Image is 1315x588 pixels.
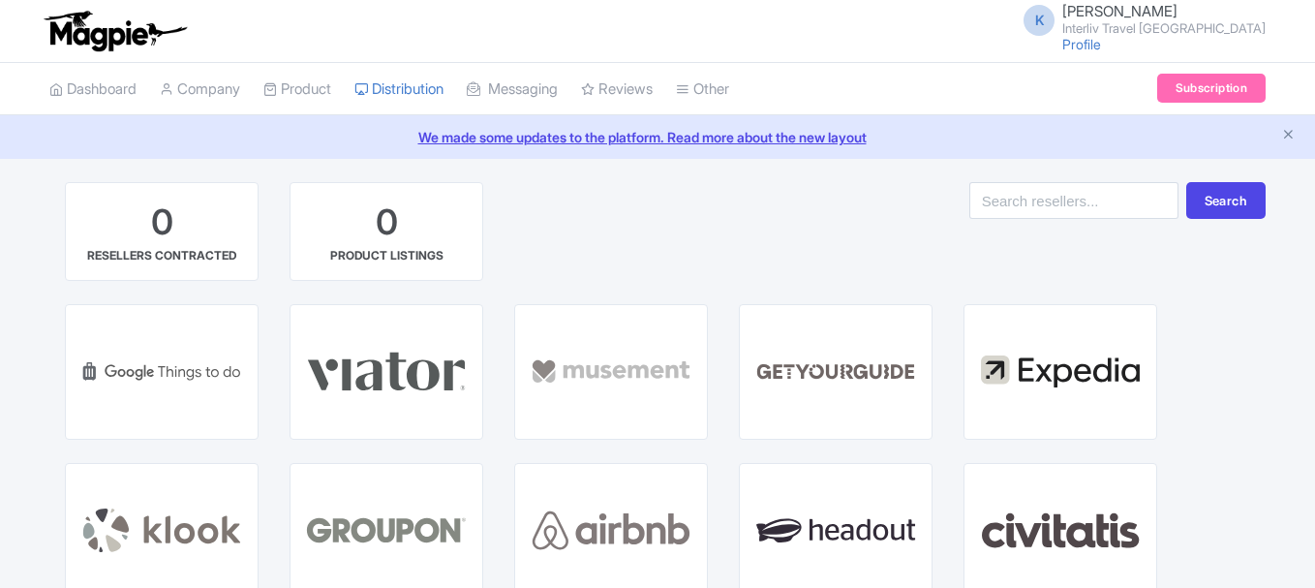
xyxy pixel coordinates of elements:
[1012,4,1266,35] a: K [PERSON_NAME] Interliv Travel [GEOGRAPHIC_DATA]
[40,10,190,52] img: logo-ab69f6fb50320c5b225c76a69d11143b.png
[1062,22,1266,35] small: Interliv Travel [GEOGRAPHIC_DATA]
[12,127,1303,147] a: We made some updates to the platform. Read more about the new layout
[467,63,558,116] a: Messaging
[1024,5,1055,36] span: K
[151,199,173,247] div: 0
[160,63,240,116] a: Company
[1062,2,1177,20] span: [PERSON_NAME]
[87,247,236,264] div: RESELLERS CONTRACTED
[1186,182,1266,219] button: Search
[330,247,443,264] div: PRODUCT LISTINGS
[65,182,259,281] a: 0 RESELLERS CONTRACTED
[1281,125,1296,147] button: Close announcement
[354,63,443,116] a: Distribution
[263,63,331,116] a: Product
[290,182,483,281] a: 0 PRODUCT LISTINGS
[1062,36,1101,52] a: Profile
[581,63,653,116] a: Reviews
[49,63,137,116] a: Dashboard
[1157,74,1266,103] a: Subscription
[969,182,1178,219] input: Search resellers...
[376,199,398,247] div: 0
[676,63,729,116] a: Other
